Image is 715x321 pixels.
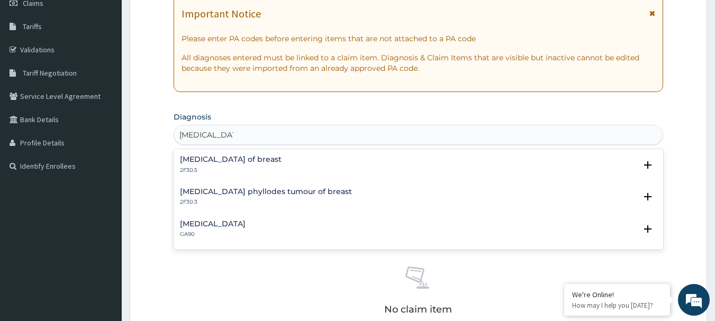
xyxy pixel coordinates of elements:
p: 2F30.3 [180,198,352,206]
span: Tariff Negotiation [23,68,77,78]
p: Please enter PA codes before entering items that are not attached to a PA code [182,33,656,44]
h4: [MEDICAL_DATA] phyllodes tumour of breast [180,188,352,196]
p: All diagnoses entered must be linked to a claim item. Diagnosis & Claim Items that are visible bu... [182,52,656,74]
div: Minimize live chat window [174,5,199,31]
img: d_794563401_company_1708531726252_794563401 [20,53,43,79]
h4: [MEDICAL_DATA] [180,220,246,228]
h1: Important Notice [182,8,261,20]
h4: [MEDICAL_DATA] of breast [180,155,282,163]
i: open select status [641,190,654,203]
i: open select status [641,223,654,235]
div: Chat with us now [55,59,178,73]
i: open select status [641,159,654,171]
p: 2F30.5 [180,167,282,174]
span: Tariffs [23,22,42,31]
p: No claim item [384,304,452,315]
textarea: Type your message and hit 'Enter' [5,211,202,248]
p: How may I help you today? [572,301,662,310]
label: Diagnosis [174,112,211,122]
p: GA90 [180,231,246,238]
span: We're online! [61,94,146,201]
div: We're Online! [572,290,662,299]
